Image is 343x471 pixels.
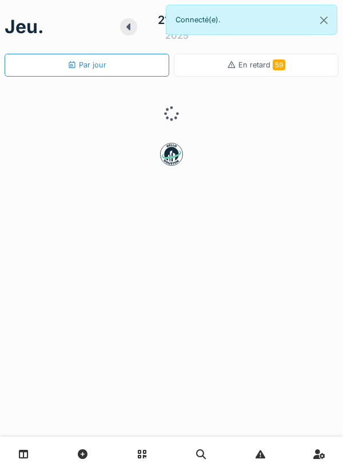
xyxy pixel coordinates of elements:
[160,143,183,166] img: badge-BVDL4wpA.svg
[158,11,196,29] div: 21 août
[311,5,337,35] button: Close
[238,61,285,69] span: En retard
[67,59,106,70] div: Par jour
[165,29,189,42] div: 2025
[5,16,44,38] h1: jeu.
[273,59,285,70] span: 59
[166,5,337,35] div: Connecté(e).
